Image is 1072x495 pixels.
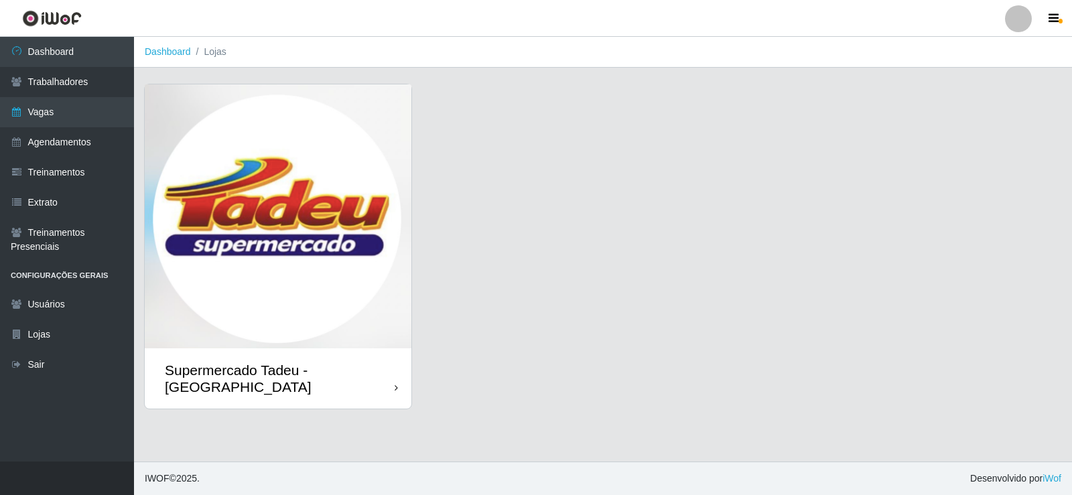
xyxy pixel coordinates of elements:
[970,472,1061,486] span: Desenvolvido por
[145,46,191,57] a: Dashboard
[145,473,170,484] span: IWOF
[165,362,395,395] div: Supermercado Tadeu - [GEOGRAPHIC_DATA]
[145,84,411,409] a: Supermercado Tadeu - [GEOGRAPHIC_DATA]
[145,84,411,348] img: cardImg
[145,472,200,486] span: © 2025 .
[1043,473,1061,484] a: iWof
[22,10,82,27] img: CoreUI Logo
[191,45,226,59] li: Lojas
[134,37,1072,68] nav: breadcrumb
